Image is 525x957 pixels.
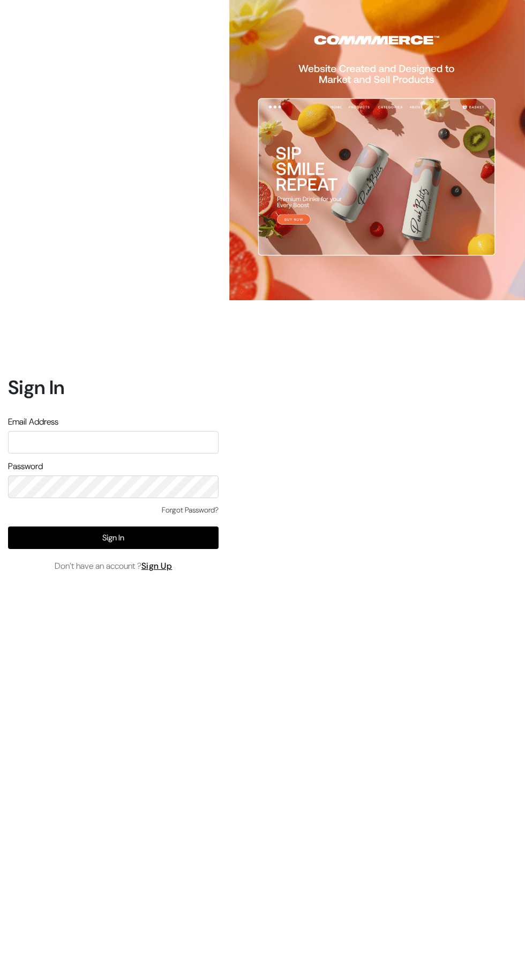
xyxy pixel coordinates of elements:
[141,560,172,572] a: Sign Up
[8,460,43,473] label: Password
[55,560,172,573] span: Don’t have an account ?
[8,526,219,549] button: Sign In
[162,505,219,516] a: Forgot Password?
[8,376,219,399] h1: Sign In
[8,416,58,428] label: Email Address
